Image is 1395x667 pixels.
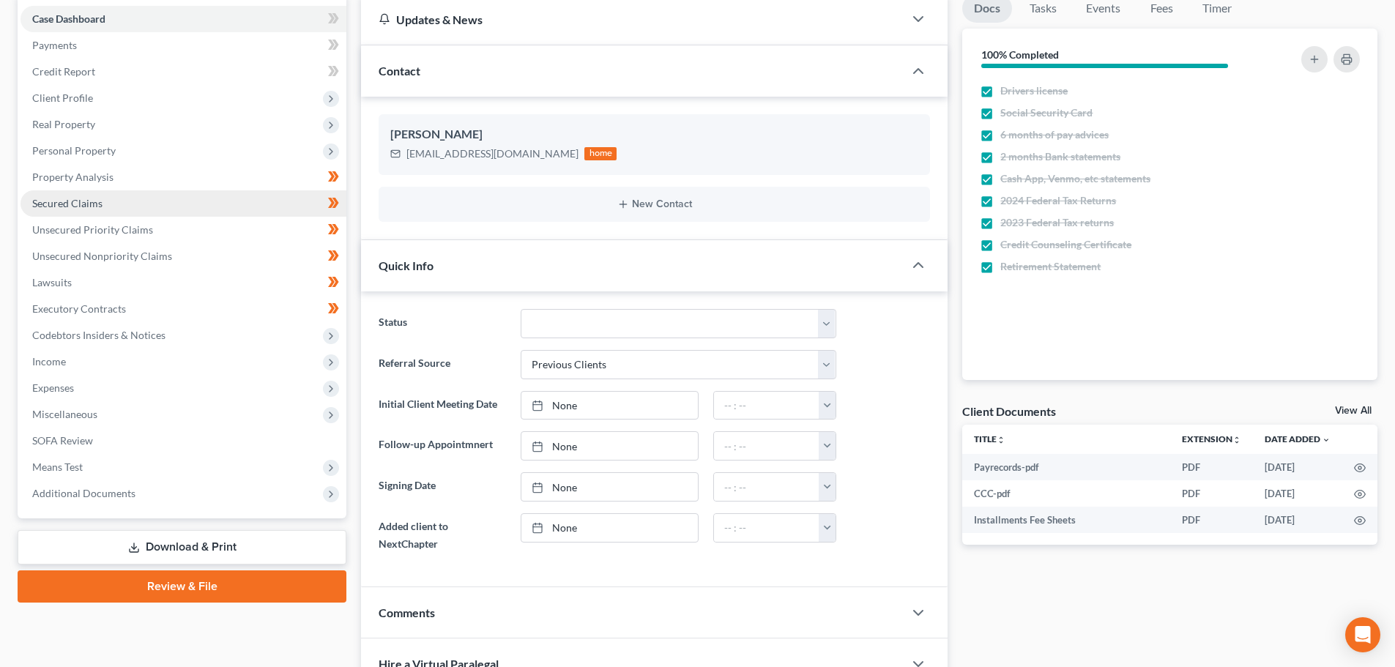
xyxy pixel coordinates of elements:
td: [DATE] [1253,454,1342,480]
a: Credit Report [21,59,346,85]
span: Credit Counseling Certificate [1000,237,1131,252]
td: PDF [1170,454,1253,480]
span: SOFA Review [32,434,93,447]
span: Contact [379,64,420,78]
span: Property Analysis [32,171,114,183]
strong: 100% Completed [981,48,1059,61]
span: Payments [32,39,77,51]
label: Referral Source [371,350,513,379]
label: Status [371,309,513,338]
span: Case Dashboard [32,12,105,25]
span: Expenses [32,381,74,394]
span: Executory Contracts [32,302,126,315]
a: None [521,432,698,460]
i: unfold_more [997,436,1005,444]
div: Client Documents [962,403,1056,419]
div: home [584,147,617,160]
span: Income [32,355,66,368]
span: Cash App, Venmo, etc statements [1000,171,1150,186]
a: Extensionunfold_more [1182,433,1241,444]
div: [PERSON_NAME] [390,126,918,144]
a: Titleunfold_more [974,433,1005,444]
span: Lawsuits [32,276,72,288]
span: Secured Claims [32,197,103,209]
i: unfold_more [1232,436,1241,444]
a: Property Analysis [21,164,346,190]
label: Initial Client Meeting Date [371,391,513,420]
a: Executory Contracts [21,296,346,322]
a: Case Dashboard [21,6,346,32]
a: Lawsuits [21,269,346,296]
span: Codebtors Insiders & Notices [32,329,165,341]
a: Payments [21,32,346,59]
div: [EMAIL_ADDRESS][DOMAIN_NAME] [406,146,579,161]
span: Means Test [32,461,83,473]
a: Review & File [18,570,346,603]
input: -- : -- [714,392,819,420]
a: None [521,473,698,501]
a: Download & Print [18,530,346,564]
a: None [521,392,698,420]
input: -- : -- [714,432,819,460]
a: Unsecured Nonpriority Claims [21,243,346,269]
td: CCC-pdf [962,480,1170,507]
span: Client Profile [32,92,93,104]
span: Personal Property [32,144,116,157]
i: expand_more [1322,436,1331,444]
div: Updates & News [379,12,886,27]
td: [DATE] [1253,507,1342,533]
a: Secured Claims [21,190,346,217]
span: Credit Report [32,65,95,78]
span: Unsecured Nonpriority Claims [32,250,172,262]
td: [DATE] [1253,480,1342,507]
span: 6 months of pay advices [1000,127,1109,142]
span: Drivers license [1000,83,1068,98]
span: Retirement Statement [1000,259,1101,274]
span: Quick Info [379,258,434,272]
td: Installments Fee Sheets [962,507,1170,533]
a: Unsecured Priority Claims [21,217,346,243]
label: Added client to NextChapter [371,513,513,557]
span: Additional Documents [32,487,135,499]
div: Open Intercom Messenger [1345,617,1380,652]
td: PDF [1170,480,1253,507]
input: -- : -- [714,514,819,542]
span: Real Property [32,118,95,130]
span: 2023 Federal Tax returns [1000,215,1114,230]
span: Social Security Card [1000,105,1093,120]
span: 2024 Federal Tax Returns [1000,193,1116,208]
td: PDF [1170,507,1253,533]
a: SOFA Review [21,428,346,454]
span: Miscellaneous [32,408,97,420]
button: New Contact [390,198,918,210]
span: Unsecured Priority Claims [32,223,153,236]
a: Date Added expand_more [1265,433,1331,444]
label: Follow-up Appointmnert [371,431,513,461]
a: None [521,514,698,542]
span: 2 months Bank statements [1000,149,1120,164]
td: Payrecords-pdf [962,454,1170,480]
a: View All [1335,406,1372,416]
input: -- : -- [714,473,819,501]
label: Signing Date [371,472,513,502]
span: Comments [379,605,435,619]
